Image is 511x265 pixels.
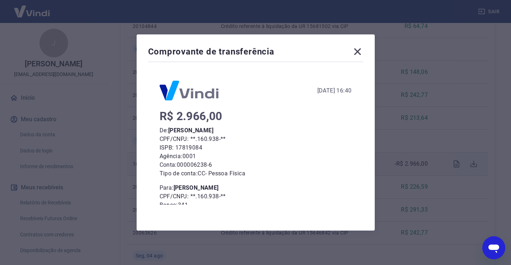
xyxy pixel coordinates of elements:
[160,109,222,123] span: R$ 2.966,00
[160,184,352,192] p: Para:
[148,46,363,60] div: Comprovante de transferência
[168,127,213,134] b: [PERSON_NAME]
[317,86,352,95] div: [DATE] 16:40
[160,152,352,161] p: Agência: 0001
[160,126,352,135] p: De:
[160,81,218,100] img: Logo
[482,236,505,259] iframe: Botão para abrir a janela de mensagens
[160,169,352,178] p: Tipo de conta: CC - Pessoa Física
[160,143,352,152] p: ISPB: 17819084
[160,135,352,143] p: CPF/CNPJ: **.160.938-**
[160,161,352,169] p: Conta: 000006238-6
[174,184,219,191] b: [PERSON_NAME]
[160,201,352,209] p: Banco: 341
[160,192,352,201] p: CPF/CNPJ: **.160.938-**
